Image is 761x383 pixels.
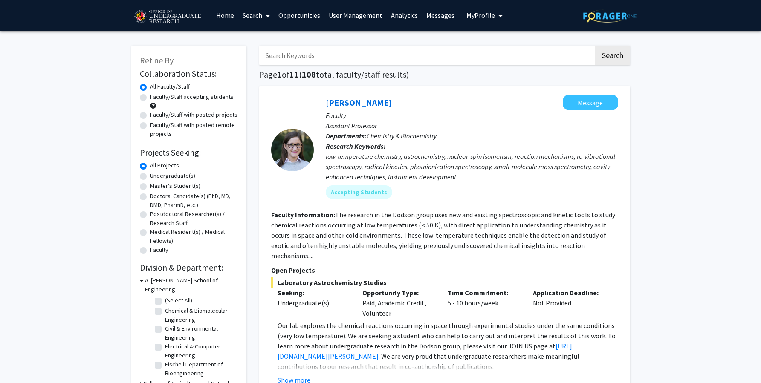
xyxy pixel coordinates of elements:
label: Faculty/Staff with posted projects [150,110,237,119]
h3: A. [PERSON_NAME] School of Engineering [145,276,238,294]
label: Fischell Department of Bioengineering [165,360,236,378]
button: Search [595,46,630,65]
label: Electrical & Computer Engineering [165,342,236,360]
label: Postdoctoral Researcher(s) / Research Staff [150,210,238,227]
p: Opportunity Type: [362,288,435,298]
img: ForagerOne Logo [583,9,637,23]
h2: Collaboration Status: [140,69,238,79]
label: Faculty [150,245,168,254]
label: Doctoral Candidate(s) (PhD, MD, DMD, PharmD, etc.) [150,192,238,210]
div: Not Provided [527,288,612,318]
div: low-temperature chemistry, astrochemistry, nuclear-spin isomerism, reaction mechanisms, ro-vibrat... [326,151,618,182]
span: 108 [302,69,316,80]
a: User Management [324,0,387,30]
h2: Projects Seeking: [140,147,238,158]
button: Message Leah Dodson [563,95,618,110]
p: Seeking: [278,288,350,298]
a: Search [238,0,274,30]
a: Messages [422,0,459,30]
label: All Projects [150,161,179,170]
img: University of Maryland Logo [131,6,203,28]
span: 1 [277,69,282,80]
label: Civil & Environmental Engineering [165,324,236,342]
iframe: Chat [6,345,36,377]
p: Time Commitment: [448,288,520,298]
a: Home [212,0,238,30]
span: 11 [289,69,299,80]
b: Departments: [326,132,367,140]
label: Undergraduate(s) [150,171,195,180]
span: Chemistry & Biochemistry [367,132,437,140]
p: Our lab explores the chemical reactions occurring in space through experimental studies under the... [278,320,618,371]
b: Research Keywords: [326,142,386,150]
p: Application Deadline: [533,288,605,298]
a: [PERSON_NAME] [326,97,391,108]
fg-read-more: The research in the Dodson group uses new and existing spectroscopic and kinetic tools to study c... [271,210,615,260]
div: Paid, Academic Credit, Volunteer [356,288,441,318]
label: Master's Student(s) [150,181,200,190]
h2: Division & Department: [140,262,238,273]
span: Laboratory Astrochemistry Studies [271,277,618,288]
p: Open Projects [271,265,618,275]
label: Medical Resident(s) / Medical Fellow(s) [150,227,238,245]
span: Refine By [140,55,174,66]
label: All Faculty/Staff [150,82,190,91]
a: Opportunities [274,0,324,30]
div: Undergraduate(s) [278,298,350,308]
label: Chemical & Biomolecular Engineering [165,306,236,324]
a: Analytics [387,0,422,30]
label: Faculty/Staff with posted remote projects [150,121,238,138]
div: 5 - 10 hours/week [441,288,527,318]
p: Assistant Professor [326,121,618,131]
h1: Page of ( total faculty/staff results) [259,69,630,80]
label: Faculty/Staff accepting students [150,92,234,101]
mat-chip: Accepting Students [326,185,392,199]
b: Faculty Information: [271,210,335,219]
p: Faculty [326,110,618,121]
span: My Profile [466,11,495,20]
input: Search Keywords [259,46,594,65]
label: (Select All) [165,296,192,305]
